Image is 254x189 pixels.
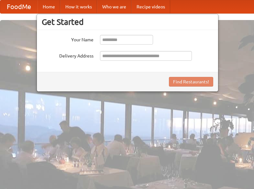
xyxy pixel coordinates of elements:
[0,0,38,13] a: FoodMe
[131,0,170,13] a: Recipe videos
[38,0,60,13] a: Home
[169,77,213,87] button: Find Restaurants!
[60,0,97,13] a: How it works
[42,35,94,43] label: Your Name
[42,17,213,27] h3: Get Started
[97,0,131,13] a: Who we are
[42,51,94,59] label: Delivery Address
